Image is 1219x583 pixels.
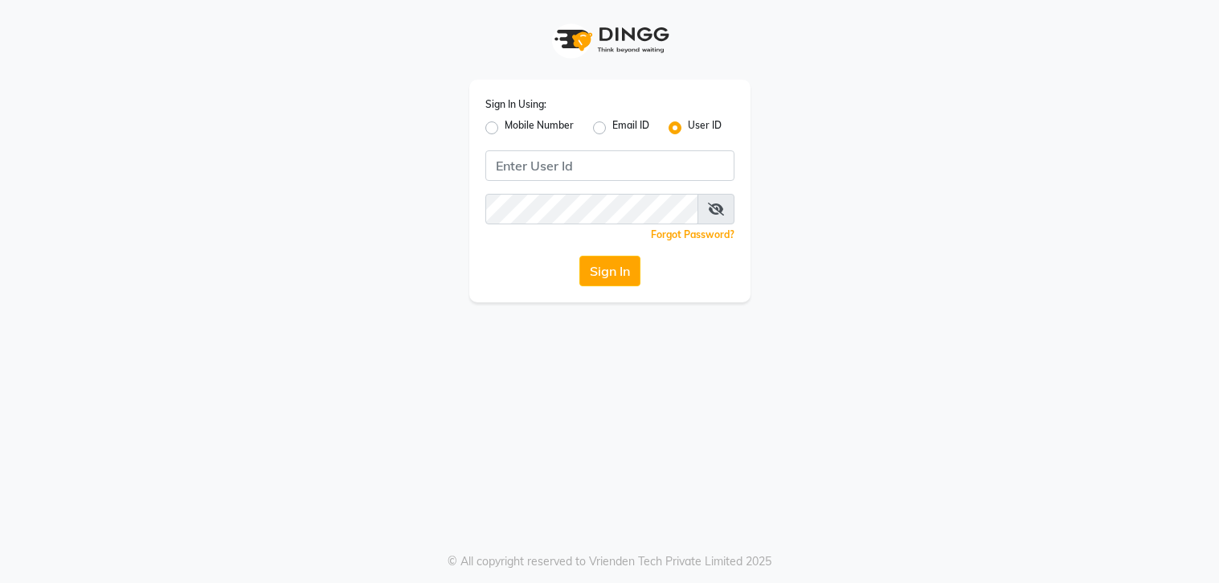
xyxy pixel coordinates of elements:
[485,194,698,224] input: Username
[651,228,734,240] a: Forgot Password?
[505,118,574,138] label: Mobile Number
[612,118,649,138] label: Email ID
[546,16,674,64] img: logo1.svg
[485,150,734,181] input: Username
[485,97,546,112] label: Sign In Using:
[688,118,722,138] label: User ID
[579,256,640,286] button: Sign In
